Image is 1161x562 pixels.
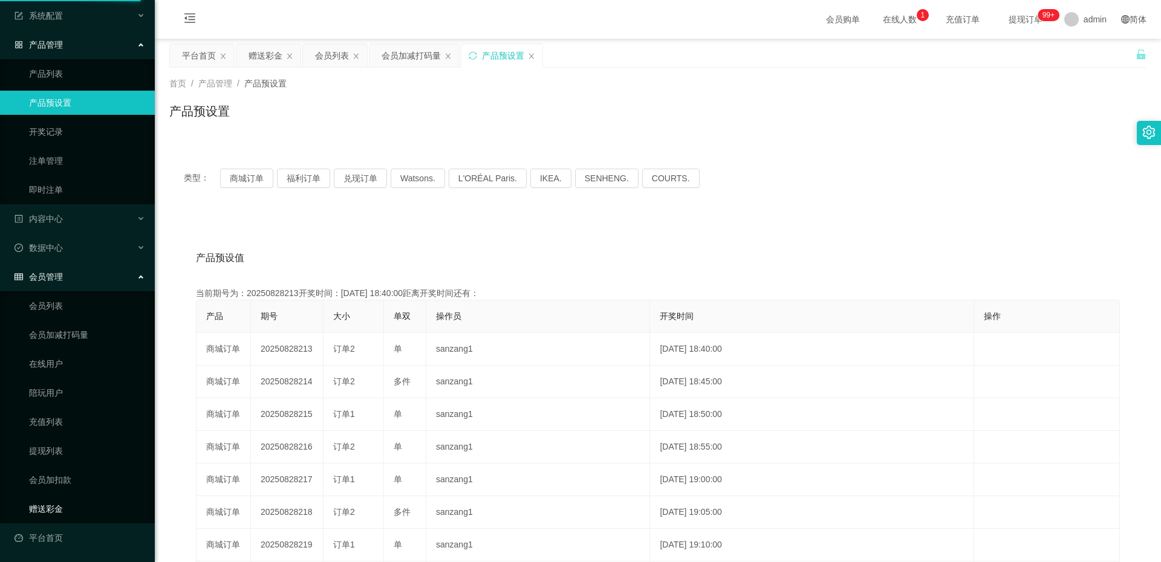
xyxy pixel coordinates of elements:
i: 图标: check-circle-o [15,244,23,252]
a: 注单管理 [29,149,145,173]
div: 会员加减打码量 [382,44,441,67]
td: 商城订单 [197,366,251,398]
span: 单 [394,344,402,354]
td: 20250828218 [251,496,324,529]
sup: 1 [917,9,929,21]
td: [DATE] 18:50:00 [650,398,974,431]
td: 20250828216 [251,431,324,463]
span: / [237,79,239,88]
td: [DATE] 18:40:00 [650,333,974,366]
button: SENHENG. [575,169,639,188]
span: 订单2 [333,376,355,386]
td: 商城订单 [197,529,251,561]
td: sanzang1 [426,366,650,398]
td: 20250828214 [251,366,324,398]
td: 商城订单 [197,496,251,529]
i: 图标: setting [1142,126,1156,139]
button: 商城订单 [220,169,273,188]
button: 福利订单 [277,169,330,188]
div: 产品预设置 [482,44,524,67]
h1: 产品预设置 [169,102,230,120]
td: sanzang1 [426,431,650,463]
i: 图标: unlock [1136,49,1146,60]
span: 操作员 [436,311,461,321]
span: 会员管理 [15,272,63,282]
span: 单 [394,442,402,451]
span: 类型： [184,169,220,188]
i: 图标: close [286,53,293,60]
td: 20250828217 [251,463,324,496]
span: 订单2 [333,442,355,451]
td: [DATE] 19:05:00 [650,496,974,529]
a: 图标: dashboard平台首页 [15,526,145,550]
i: 图标: sync [469,51,477,60]
td: 商城订单 [197,398,251,431]
td: sanzang1 [426,529,650,561]
button: IKEA. [530,169,571,188]
div: 当前期号为：20250828213开奖时间：[DATE] 18:40:00距离开奖时间还有： [196,287,1120,300]
span: 充值订单 [940,15,986,24]
td: [DATE] 18:45:00 [650,366,974,398]
button: 兑现订单 [334,169,387,188]
a: 会员加扣款 [29,468,145,492]
i: 图标: profile [15,215,23,223]
i: 图标: appstore-o [15,40,23,49]
td: 20250828213 [251,333,324,366]
span: 产品预设置 [244,79,287,88]
td: sanzang1 [426,463,650,496]
a: 开奖记录 [29,120,145,144]
span: 系统配置 [15,11,63,21]
span: 订单2 [333,507,355,517]
td: 20250828219 [251,529,324,561]
span: 单 [394,474,402,484]
p: 1 [921,9,925,21]
i: 图标: close [528,53,535,60]
span: 内容中心 [15,214,63,224]
td: 商城订单 [197,463,251,496]
a: 会员加减打码量 [29,323,145,347]
span: 产品 [206,311,223,321]
a: 即时注单 [29,178,145,202]
span: 产品预设值 [196,251,244,265]
a: 陪玩用户 [29,381,145,405]
a: 产品列表 [29,62,145,86]
button: Watsons. [391,169,445,188]
span: 单双 [394,311,411,321]
span: 提现订单 [1003,15,1049,24]
span: 订单1 [333,409,355,419]
td: sanzang1 [426,496,650,529]
a: 赠送彩金 [29,497,145,521]
span: 产品管理 [198,79,232,88]
div: 赠送彩金 [249,44,282,67]
span: 数据中心 [15,243,63,253]
span: 产品管理 [15,40,63,50]
td: [DATE] 19:10:00 [650,529,974,561]
button: COURTS. [642,169,700,188]
td: 20250828215 [251,398,324,431]
a: 会员列表 [29,294,145,318]
span: 期号 [261,311,278,321]
span: 订单2 [333,344,355,354]
a: 充值列表 [29,410,145,434]
span: 订单1 [333,540,355,549]
td: [DATE] 18:55:00 [650,431,974,463]
span: 首页 [169,79,186,88]
td: [DATE] 19:00:00 [650,463,974,496]
span: 在线人数 [877,15,923,24]
span: 订单1 [333,474,355,484]
a: 提现列表 [29,439,145,463]
sup: 992 [1038,9,1059,21]
span: 操作 [984,311,1001,321]
span: 开奖时间 [660,311,694,321]
span: 单 [394,409,402,419]
td: sanzang1 [426,398,650,431]
i: 图标: close [353,53,360,60]
span: / [191,79,193,88]
a: 产品预设置 [29,91,145,115]
i: 图标: form [15,11,23,20]
span: 多件 [394,376,411,386]
span: 大小 [333,311,350,321]
td: 商城订单 [197,431,251,463]
a: 在线用户 [29,352,145,376]
i: 图标: menu-fold [169,1,210,39]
